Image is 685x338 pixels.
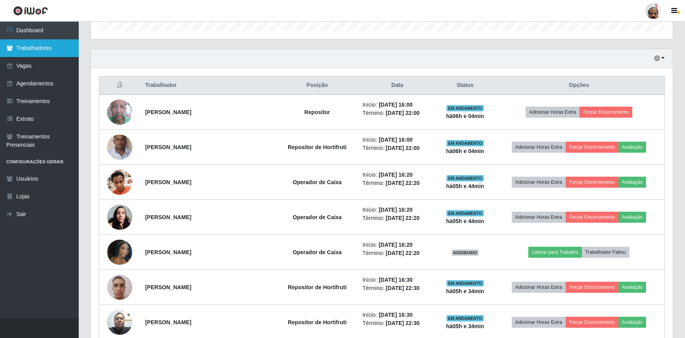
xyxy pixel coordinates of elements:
time: [DATE] 16:30 [379,277,413,283]
time: [DATE] 22:00 [386,110,420,116]
time: [DATE] 22:20 [386,180,420,186]
li: Início: [363,101,432,109]
strong: [PERSON_NAME] [145,319,191,325]
strong: Repositor de Hortifruti [288,319,346,325]
time: [DATE] 16:00 [379,137,413,143]
strong: Repositor [304,109,330,115]
time: [DATE] 22:20 [386,215,420,221]
button: Forçar Encerramento [566,142,618,153]
span: EM ANDAMENTO [446,210,484,216]
span: EM ANDAMENTO [446,315,484,321]
button: Adicionar Horas Extra [512,177,566,188]
img: 1759113079491.jpeg [107,230,132,275]
button: Forçar Encerramento [579,107,632,118]
button: Liberar para Trabalho [528,247,581,258]
strong: Operador de Caixa [293,249,342,255]
li: Início: [363,276,432,284]
strong: há 05 h e 34 min [446,288,484,294]
strong: há 05 h e 44 min [446,183,484,189]
li: Início: [363,311,432,319]
img: 1714848493564.jpeg [107,200,132,234]
time: [DATE] 22:00 [386,145,420,151]
img: 1703261513670.jpeg [107,165,132,199]
button: Avaliação [618,317,646,328]
span: EM ANDAMENTO [446,105,484,111]
li: Início: [363,241,432,249]
li: Término: [363,179,432,187]
strong: há 05 h e 44 min [446,218,484,224]
button: Avaliação [618,142,646,153]
strong: Operador de Caixa [293,179,342,185]
strong: [PERSON_NAME] [145,179,191,185]
strong: Operador de Caixa [293,214,342,220]
th: Data [358,76,437,95]
strong: há 06 h e 04 min [446,113,484,119]
li: Término: [363,319,432,327]
button: Adicionar Horas Extra [512,142,566,153]
time: [DATE] 22:30 [386,320,420,326]
li: Término: [363,214,432,222]
button: Avaliação [618,282,646,293]
strong: Repositor de Hortifruti [288,144,346,150]
time: [DATE] 22:20 [386,250,420,256]
li: Término: [363,249,432,257]
button: Avaliação [618,177,646,188]
li: Início: [363,206,432,214]
button: Forçar Encerramento [566,317,618,328]
span: EM ANDAMENTO [446,175,484,181]
strong: [PERSON_NAME] [145,144,191,150]
span: EM ANDAMENTO [446,280,484,286]
button: Avaliação [618,212,646,223]
time: [DATE] 22:30 [386,285,420,291]
button: Adicionar Horas Extra [526,107,579,118]
th: Opções [493,76,665,95]
img: CoreUI Logo [13,6,48,16]
img: 1751476374327.jpeg [107,270,132,304]
strong: [PERSON_NAME] [145,109,191,115]
button: Forçar Encerramento [566,282,618,293]
time: [DATE] 16:20 [379,207,413,213]
button: Adicionar Horas Extra [512,317,566,328]
li: Término: [363,109,432,117]
button: Adicionar Horas Extra [512,282,566,293]
strong: há 06 h e 04 min [446,148,484,154]
img: 1757964901305.jpeg [107,125,132,170]
li: Início: [363,171,432,179]
time: [DATE] 16:00 [379,102,413,108]
button: Forçar Encerramento [566,177,618,188]
time: [DATE] 16:20 [379,242,413,248]
span: AGENDADO [452,249,479,256]
img: 1723577466602.jpeg [107,90,132,135]
time: [DATE] 16:30 [379,312,413,318]
strong: há 05 h e 34 min [446,323,484,329]
th: Trabalhador [141,76,277,95]
span: EM ANDAMENTO [446,140,484,146]
strong: [PERSON_NAME] [145,214,191,220]
button: Adicionar Horas Extra [512,212,566,223]
button: Trabalhador Faltou [582,247,629,258]
strong: [PERSON_NAME] [145,284,191,290]
th: Status [437,76,493,95]
li: Término: [363,144,432,152]
time: [DATE] 16:20 [379,172,413,178]
strong: Repositor de Hortifruti [288,284,346,290]
strong: [PERSON_NAME] [145,249,191,255]
button: Forçar Encerramento [566,212,618,223]
th: Posição [277,76,358,95]
li: Término: [363,284,432,292]
li: Início: [363,136,432,144]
